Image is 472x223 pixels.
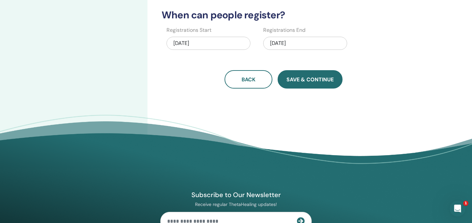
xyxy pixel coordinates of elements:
[167,37,250,50] div: [DATE]
[167,26,211,34] label: Registrations Start
[278,70,343,89] button: Save & Continue
[263,26,305,34] label: Registrations End
[158,9,409,21] h3: When can people register?
[463,201,468,206] span: 1
[450,201,465,216] iframe: Intercom live chat
[160,191,312,199] h4: Subscribe to Our Newsletter
[242,76,255,83] span: Back
[160,201,312,207] p: Receive regular ThetaHealing updates!
[263,37,347,50] div: [DATE]
[286,76,334,83] span: Save & Continue
[225,70,272,89] button: Back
